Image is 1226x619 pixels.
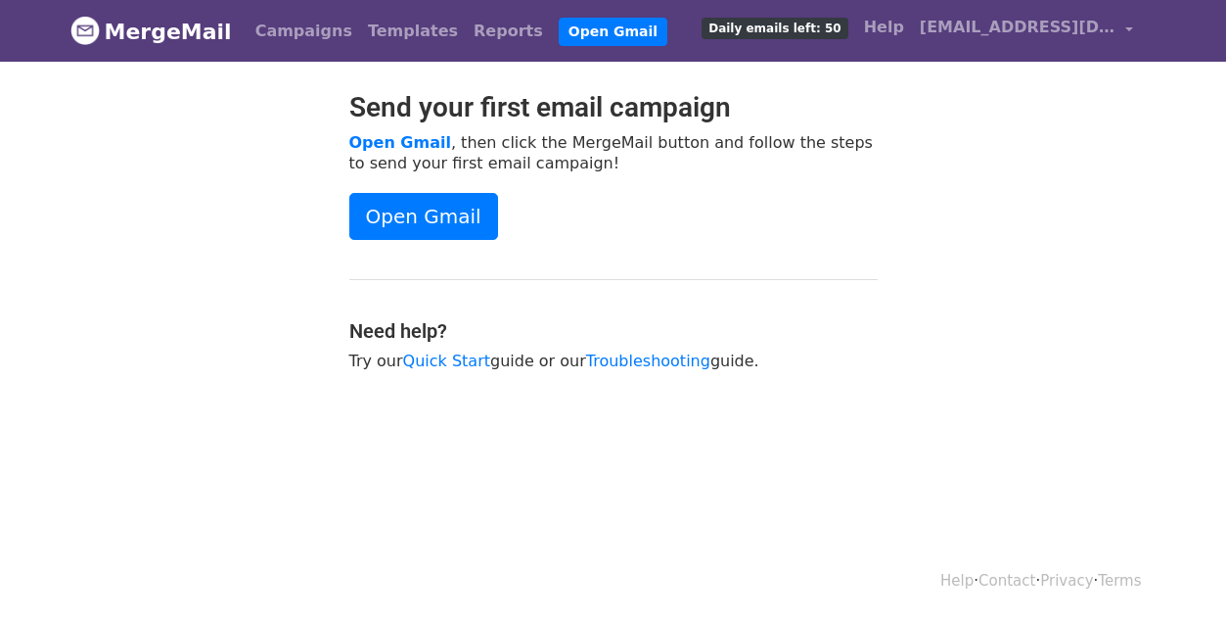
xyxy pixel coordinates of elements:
a: Privacy [1040,572,1093,590]
a: Terms [1098,572,1141,590]
p: Try our guide or our guide. [349,351,878,371]
a: Campaigns [248,12,360,51]
a: MergeMail [70,11,232,52]
a: Templates [360,12,466,51]
h2: Send your first email campaign [349,91,878,124]
a: Troubleshooting [586,352,710,370]
a: [EMAIL_ADDRESS][DOMAIN_NAME] [912,8,1141,54]
a: Reports [466,12,551,51]
span: [EMAIL_ADDRESS][DOMAIN_NAME] [920,16,1115,39]
p: , then click the MergeMail button and follow the steps to send your first email campaign! [349,132,878,173]
a: Contact [978,572,1035,590]
a: Open Gmail [349,133,451,152]
a: Help [940,572,974,590]
a: Open Gmail [349,193,498,240]
span: Daily emails left: 50 [702,18,847,39]
img: MergeMail logo [70,16,100,45]
a: Quick Start [403,352,490,370]
a: Help [856,8,912,47]
h4: Need help? [349,319,878,343]
a: Open Gmail [559,18,667,46]
a: Daily emails left: 50 [694,8,855,47]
